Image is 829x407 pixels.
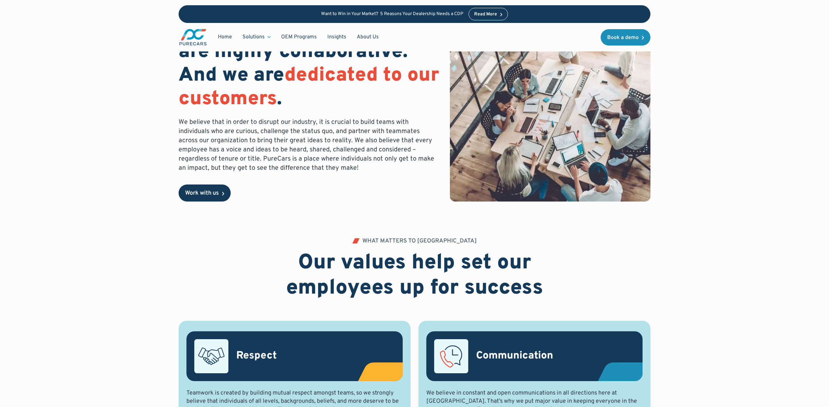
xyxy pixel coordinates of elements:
p: Want to Win in Your Market? 5 Reasons Your Dealership Needs a CDP [321,11,463,17]
h2: Our values help set our employees up for success [247,251,582,301]
span: dedicated to our customers [179,63,439,112]
div: Book a demo [607,35,639,40]
h3: Respect [236,349,277,363]
div: Solutions [242,33,265,41]
a: Insights [322,31,352,43]
p: We believe that in order to disrupt our industry, it is crucial to build teams with individuals w... [179,118,439,173]
a: Work with us [179,184,231,202]
a: Book a demo [601,29,650,46]
a: Home [213,31,237,43]
h3: Communication [476,349,553,363]
div: Read More [474,12,497,17]
a: OEM Programs [276,31,322,43]
a: Read More [469,8,508,20]
div: Work with us [185,190,219,196]
div: Solutions [237,31,276,43]
a: About Us [352,31,384,43]
div: WHAT MATTERS TO [GEOGRAPHIC_DATA] [362,238,477,244]
a: main [179,28,207,46]
img: purecars logo [179,28,207,46]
